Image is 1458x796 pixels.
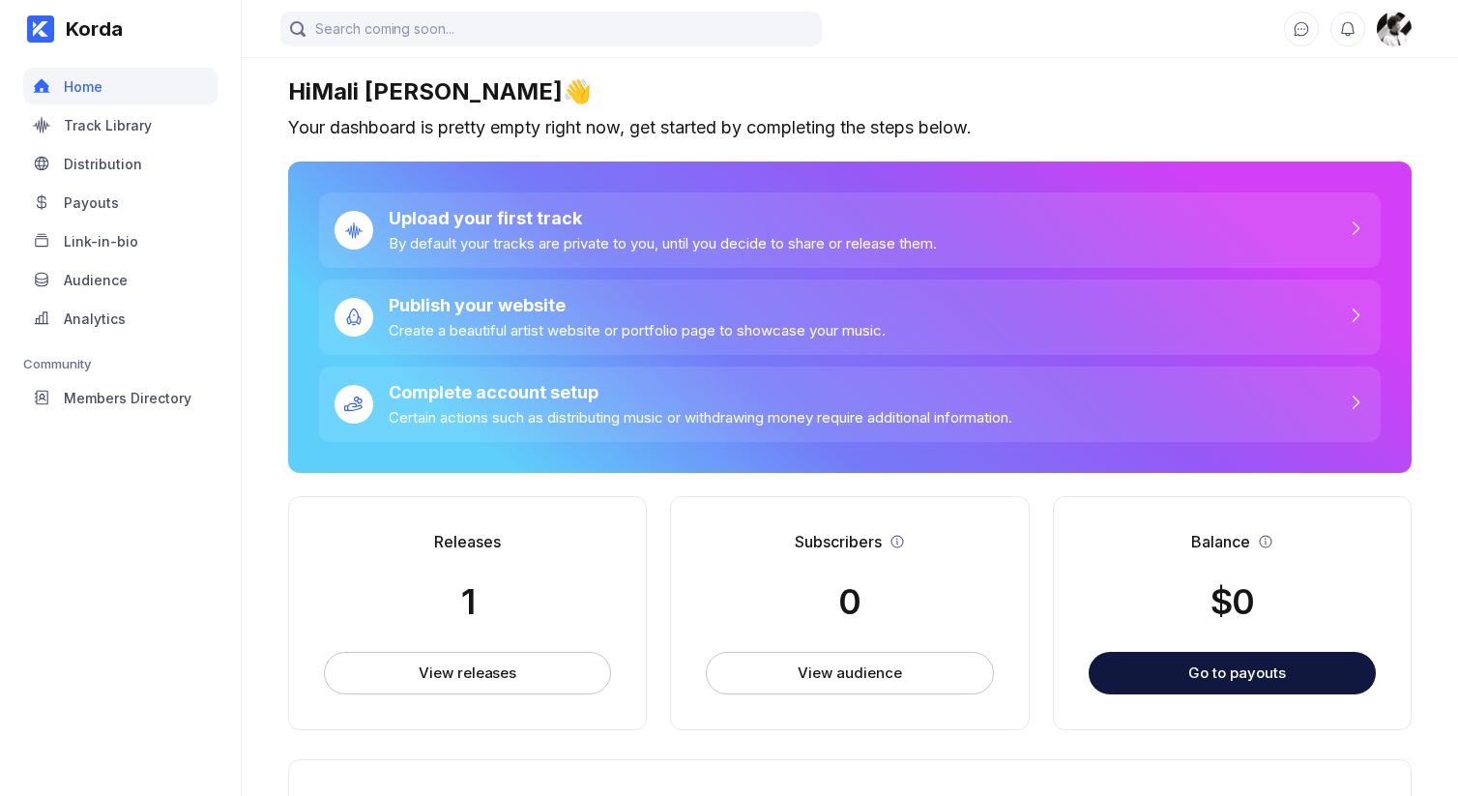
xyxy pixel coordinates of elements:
div: 1 [461,580,475,623]
a: Analytics [23,300,218,339]
a: Link-in-bio [23,222,218,261]
button: Go to payouts [1089,652,1376,694]
div: Upload your first track [389,208,937,228]
a: Track Library [23,106,218,145]
div: Members Directory [64,390,191,406]
a: Complete account setupCertain actions such as distributing music or withdrawing money require add... [319,367,1381,442]
div: Subscribers [795,532,882,551]
a: Members Directory [23,379,218,418]
div: By default your tracks are private to you, until you decide to share or release them. [389,234,937,252]
a: Audience [23,261,218,300]
div: 0 [838,580,860,623]
div: Create a beautiful artist website or portfolio page to showcase your music. [389,321,886,339]
a: Upload your first trackBy default your tracks are private to you, until you decide to share or re... [319,192,1381,268]
div: Community [23,356,218,371]
div: Payouts [64,194,119,211]
div: Certain actions such as distributing music or withdrawing money require additional information. [389,408,1012,427]
div: Go to payouts [1188,663,1286,682]
div: Mali McCalla [1377,12,1412,46]
button: View audience [706,652,993,694]
div: View releases [419,663,516,683]
div: $ 0 [1210,580,1254,623]
a: Home [23,68,218,106]
div: Analytics [64,310,126,327]
div: Audience [64,272,128,288]
div: Balance [1191,532,1250,551]
div: Publish your website [389,295,886,315]
div: Complete account setup [389,382,1012,402]
div: Track Library [64,117,152,133]
div: Distribution [64,156,142,172]
div: Korda [54,17,123,41]
div: Link-in-bio [64,233,138,250]
button: View releases [324,652,611,694]
div: View audience [798,663,901,683]
img: 160x160 [1377,12,1412,46]
a: Payouts [23,184,218,222]
a: Publish your websiteCreate a beautiful artist website or portfolio page to showcase your music. [319,280,1381,355]
a: Distribution [23,145,218,184]
input: Search coming soon... [280,12,822,46]
div: Your dashboard is pretty empty right now, get started by completing the steps below. [288,117,1412,138]
div: Hi Mali [PERSON_NAME] 👋 [288,77,1412,105]
div: Home [64,78,102,95]
div: Releases [434,532,501,551]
